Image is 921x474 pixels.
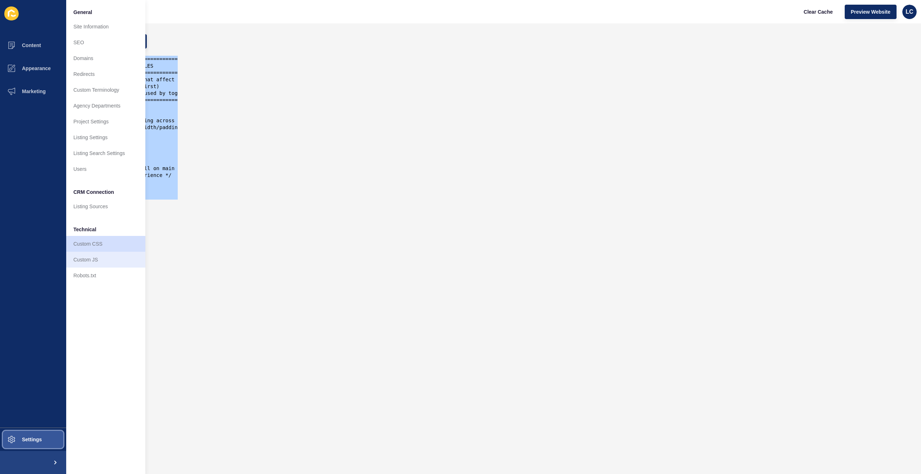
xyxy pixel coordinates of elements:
[66,236,145,252] a: Custom CSS
[66,199,145,214] a: Listing Sources
[66,129,145,145] a: Listing Settings
[66,35,145,50] a: SEO
[845,5,897,19] button: Preview Website
[798,5,839,19] button: Clear Cache
[66,268,145,283] a: Robots.txt
[66,82,145,98] a: Custom Terminology
[66,50,145,66] a: Domains
[66,161,145,177] a: Users
[66,252,145,268] a: Custom JS
[851,8,890,15] span: Preview Website
[66,19,145,35] a: Site Information
[66,145,145,161] a: Listing Search Settings
[66,114,145,129] a: Project Settings
[73,9,92,16] span: General
[66,98,145,114] a: Agency Departments
[73,188,114,196] span: CRM Connection
[66,66,145,82] a: Redirects
[906,8,913,15] span: LC
[804,8,833,15] span: Clear Cache
[73,226,96,233] span: Technical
